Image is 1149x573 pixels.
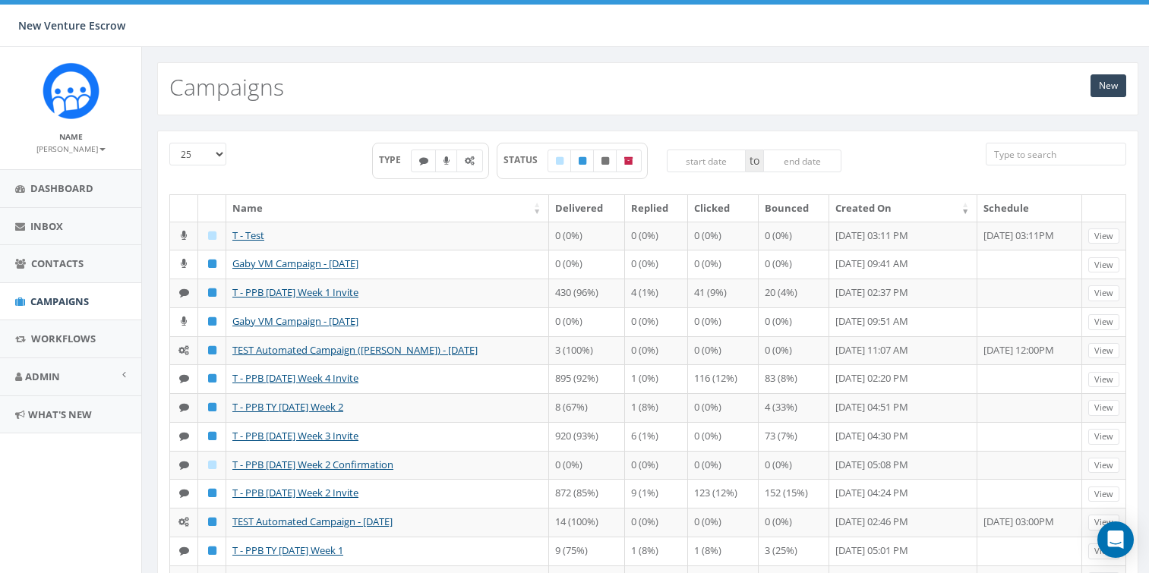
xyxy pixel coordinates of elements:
[208,373,216,383] i: Published
[625,279,688,307] td: 4 (1%)
[411,150,437,172] label: Text SMS
[829,364,977,393] td: [DATE] 02:20 PM
[625,250,688,279] td: 0 (0%)
[208,259,216,269] i: Published
[829,537,977,565] td: [DATE] 05:01 PM
[759,393,830,422] td: 4 (33%)
[36,143,106,154] small: [PERSON_NAME]
[208,488,216,498] i: Published
[549,451,625,480] td: 0 (0%)
[625,479,688,508] td: 9 (1%)
[688,537,759,565] td: 1 (8%)
[688,307,759,336] td: 0 (0%)
[208,431,216,441] i: Published
[178,345,189,355] i: Automated Message
[829,451,977,480] td: [DATE] 05:08 PM
[625,307,688,336] td: 0 (0%)
[977,222,1082,250] td: [DATE] 03:11PM
[625,195,688,222] th: Replied
[444,156,450,165] i: Ringless Voice Mail
[181,231,187,241] i: Ringless Voice Mail
[208,316,216,326] i: Published
[503,153,548,166] span: STATUS
[549,222,625,250] td: 0 (0%)
[36,141,106,155] a: [PERSON_NAME]
[232,400,343,414] a: T - PPB TY [DATE] Week 2
[759,508,830,537] td: 0 (0%)
[759,336,830,365] td: 0 (0%)
[179,288,189,298] i: Text SMS
[1088,285,1119,301] a: View
[1088,228,1119,244] a: View
[1088,343,1119,359] a: View
[179,488,189,498] i: Text SMS
[763,150,842,172] input: end date
[549,422,625,451] td: 920 (93%)
[829,422,977,451] td: [DATE] 04:30 PM
[986,143,1126,165] input: Type to search
[1088,515,1119,530] a: View
[759,279,830,307] td: 20 (4%)
[232,543,343,557] a: T - PPB TY [DATE] Week 1
[688,222,759,250] td: 0 (0%)
[759,479,830,508] td: 152 (15%)
[30,219,63,233] span: Inbox
[181,316,187,326] i: Ringless Voice Mail
[232,515,393,528] a: TEST Automated Campaign - [DATE]
[208,546,216,556] i: Published
[59,131,83,142] small: Name
[169,74,284,99] h2: Campaigns
[829,336,977,365] td: [DATE] 11:07 AM
[232,257,358,270] a: Gaby VM Campaign - [DATE]
[179,546,189,556] i: Text SMS
[232,228,264,242] a: T - Test
[977,195,1082,222] th: Schedule
[548,150,572,172] label: Draft
[1088,372,1119,388] a: View
[570,150,595,172] label: Published
[829,307,977,336] td: [DATE] 09:51 AM
[232,371,358,385] a: T - PPB [DATE] Week 4 Invite
[625,393,688,422] td: 1 (8%)
[1088,400,1119,416] a: View
[688,451,759,480] td: 0 (0%)
[31,332,96,345] span: Workflows
[549,195,625,222] th: Delivered
[30,181,93,195] span: Dashboard
[43,62,99,119] img: Rally_Corp_Icon_1.png
[1088,314,1119,330] a: View
[208,231,216,241] i: Draft
[549,537,625,565] td: 9 (75%)
[549,336,625,365] td: 3 (100%)
[549,393,625,422] td: 8 (67%)
[688,479,759,508] td: 123 (12%)
[1088,429,1119,445] a: View
[28,408,92,421] span: What's New
[1091,74,1126,97] a: New
[1088,257,1119,273] a: View
[208,460,216,470] i: Draft
[556,156,563,165] i: Draft
[232,429,358,442] a: T - PPB [DATE] Week 3 Invite
[232,458,393,471] a: T - PPB [DATE] Week 2 Confirmation
[579,156,586,165] i: Published
[759,364,830,393] td: 83 (8%)
[746,150,763,172] span: to
[1088,486,1119,502] a: View
[419,156,428,165] i: Text SMS
[208,402,216,412] i: Published
[179,431,189,441] i: Text SMS
[977,508,1082,537] td: [DATE] 03:00PM
[179,460,189,470] i: Text SMS
[829,479,977,508] td: [DATE] 04:24 PM
[625,364,688,393] td: 1 (0%)
[232,486,358,499] a: T - PPB [DATE] Week 2 Invite
[549,479,625,508] td: 872 (85%)
[829,195,977,222] th: Created On: activate to sort column ascending
[226,195,549,222] th: Name: activate to sort column ascending
[549,364,625,393] td: 895 (92%)
[178,517,189,527] i: Automated Message
[625,422,688,451] td: 6 (1%)
[688,364,759,393] td: 116 (12%)
[759,307,830,336] td: 0 (0%)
